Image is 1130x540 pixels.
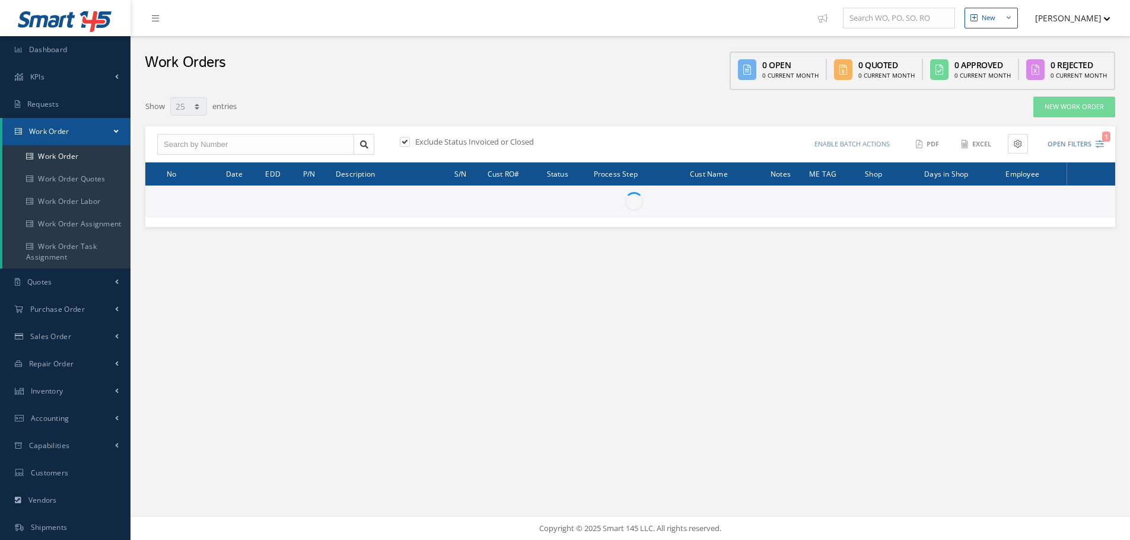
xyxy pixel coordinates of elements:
[771,168,791,179] span: Notes
[690,168,728,179] span: Cust Name
[2,190,130,213] a: Work Order Labor
[31,413,69,423] span: Accounting
[29,126,69,136] span: Work Order
[30,72,44,82] span: KPIs
[145,96,165,113] label: Show
[924,168,968,179] span: Days in Shop
[488,168,520,179] span: Cust RO#
[29,440,70,450] span: Capabilities
[303,168,316,179] span: P/N
[858,71,915,80] div: 0 Current Month
[145,54,226,72] h2: Work Orders
[954,59,1011,71] div: 0 Approved
[1051,71,1107,80] div: 0 Current Month
[454,168,467,179] span: S/N
[27,277,52,287] span: Quotes
[29,44,68,55] span: Dashboard
[982,13,995,23] div: New
[30,331,71,341] span: Sales Order
[31,386,63,396] span: Inventory
[809,168,836,179] span: ME TAG
[547,168,568,179] span: Status
[1102,132,1110,142] span: 1
[265,168,281,179] span: EDD
[803,134,901,155] button: Enable batch actions
[336,168,375,179] span: Description
[142,523,1118,535] div: Copyright © 2025 Smart 145 LLC. All rights reserved.
[412,136,534,147] label: Exclude Status Invoiced or Closed
[212,96,237,113] label: entries
[1051,59,1107,71] div: 0 Rejected
[843,8,955,29] input: Search WO, PO, SO, RO
[594,168,638,179] span: Process Step
[1037,135,1104,154] button: Open Filters1
[27,99,59,109] span: Requests
[910,134,947,155] button: PDF
[397,136,630,150] div: Exclude Status Invoiced or Closed
[858,59,915,71] div: 0 Quoted
[956,134,999,155] button: Excel
[226,168,243,179] span: Date
[28,495,57,505] span: Vendors
[1024,7,1110,30] button: [PERSON_NAME]
[31,468,69,478] span: Customers
[2,145,130,168] a: Work Order
[762,59,819,71] div: 0 Open
[2,213,130,235] a: Work Order Assignment
[2,118,130,145] a: Work Order
[29,359,74,369] span: Repair Order
[2,235,130,269] a: Work Order Task Assignment
[762,71,819,80] div: 0 Current Month
[954,71,1011,80] div: 0 Current Month
[1005,168,1039,179] span: Employee
[167,168,176,179] span: No
[30,304,85,314] span: Purchase Order
[157,134,354,155] input: Search by Number
[1033,97,1115,117] a: New Work Order
[965,8,1018,28] button: New
[31,522,68,532] span: Shipments
[865,168,882,179] span: Shop
[2,168,130,190] a: Work Order Quotes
